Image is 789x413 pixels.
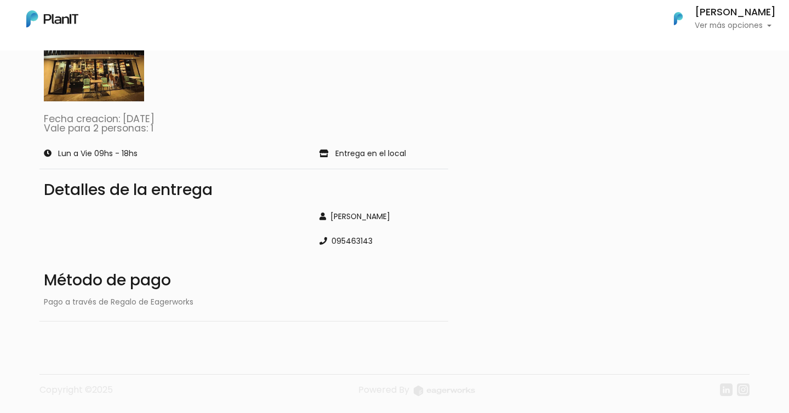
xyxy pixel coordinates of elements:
[358,383,409,396] span: translation missing: es.layouts.footer.powered_by
[26,10,78,27] img: PlanIt Logo
[58,150,138,158] p: Lun a Vie 09hs - 18hs
[319,211,444,222] div: [PERSON_NAME]
[660,4,776,33] button: PlanIt Logo [PERSON_NAME] Ver más opciones
[44,269,444,292] div: Método de pago
[666,7,690,31] img: PlanIt Logo
[56,10,158,32] div: ¿Necesitás ayuda?
[44,114,444,124] p: Fecha creacion: [DATE]
[358,383,475,405] a: Powered By
[44,122,153,135] a: Vale para 2 personas: 1
[39,383,113,405] p: Copyright ©2025
[720,383,733,396] img: linkedin-cc7d2dbb1a16aff8e18f147ffe980d30ddd5d9e01409788280e63c91fc390ff4.svg
[335,150,406,158] p: Entrega en el local
[695,22,776,30] p: Ver más opciones
[414,386,475,396] img: logo_eagerworks-044938b0bf012b96b195e05891a56339191180c2d98ce7df62ca656130a436fa.svg
[319,236,444,247] div: 095463143
[44,296,444,308] div: Pago a través de Regalo de Eagerworks
[695,8,776,18] h6: [PERSON_NAME]
[737,383,750,396] img: instagram-7ba2a2629254302ec2a9470e65da5de918c9f3c9a63008f8abed3140a32961bf.svg
[44,182,444,198] div: Detalles de la entrega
